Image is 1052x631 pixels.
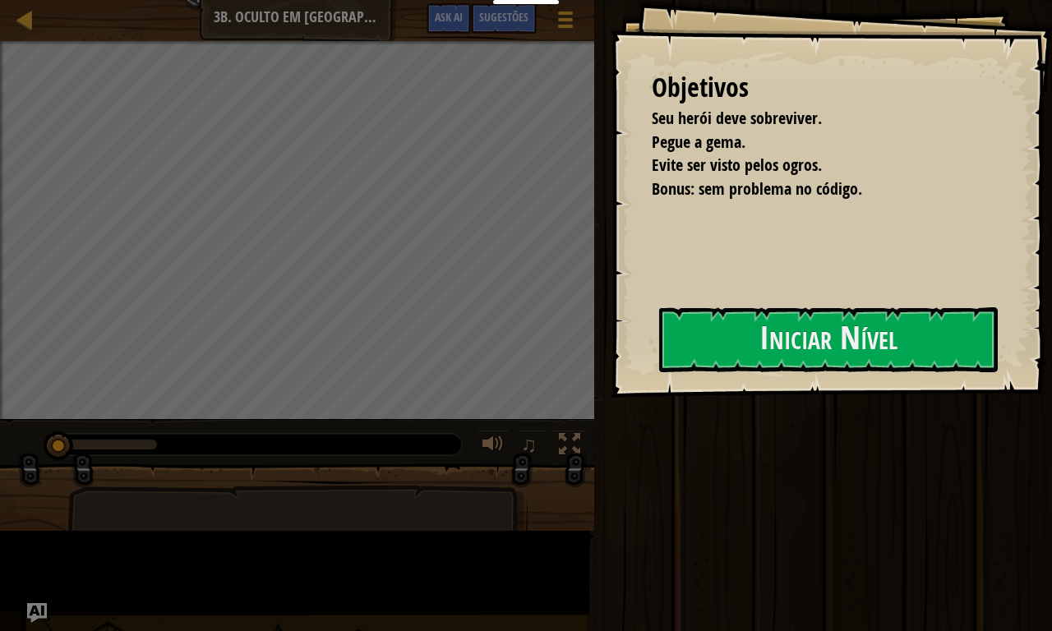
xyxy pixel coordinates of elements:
span: Ask AI [435,9,463,25]
li: Evite ser visto pelos ogros. [631,154,990,177]
div: Objetivos [652,69,994,107]
span: Evite ser visto pelos ogros. [652,154,822,176]
li: Pegue a gema. [631,131,990,154]
button: ♫ [518,430,546,463]
button: Mostrar menu do jogo [545,3,586,42]
span: Seu herói deve sobreviver. [652,107,822,129]
button: Toggle fullscreen [553,430,586,463]
button: Ask AI [427,3,471,34]
button: Iniciar Nível [659,307,998,372]
li: Seu herói deve sobreviver. [631,107,990,131]
span: ♫ [521,432,538,457]
span: Bonus: sem problema no código. [652,177,862,200]
li: Bonus: sem problema no código. [631,177,990,201]
button: Ask AI [27,603,47,623]
button: Ajuste o volume [477,430,510,463]
span: Pegue a gema. [652,131,745,153]
span: Sugestões [479,9,528,25]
